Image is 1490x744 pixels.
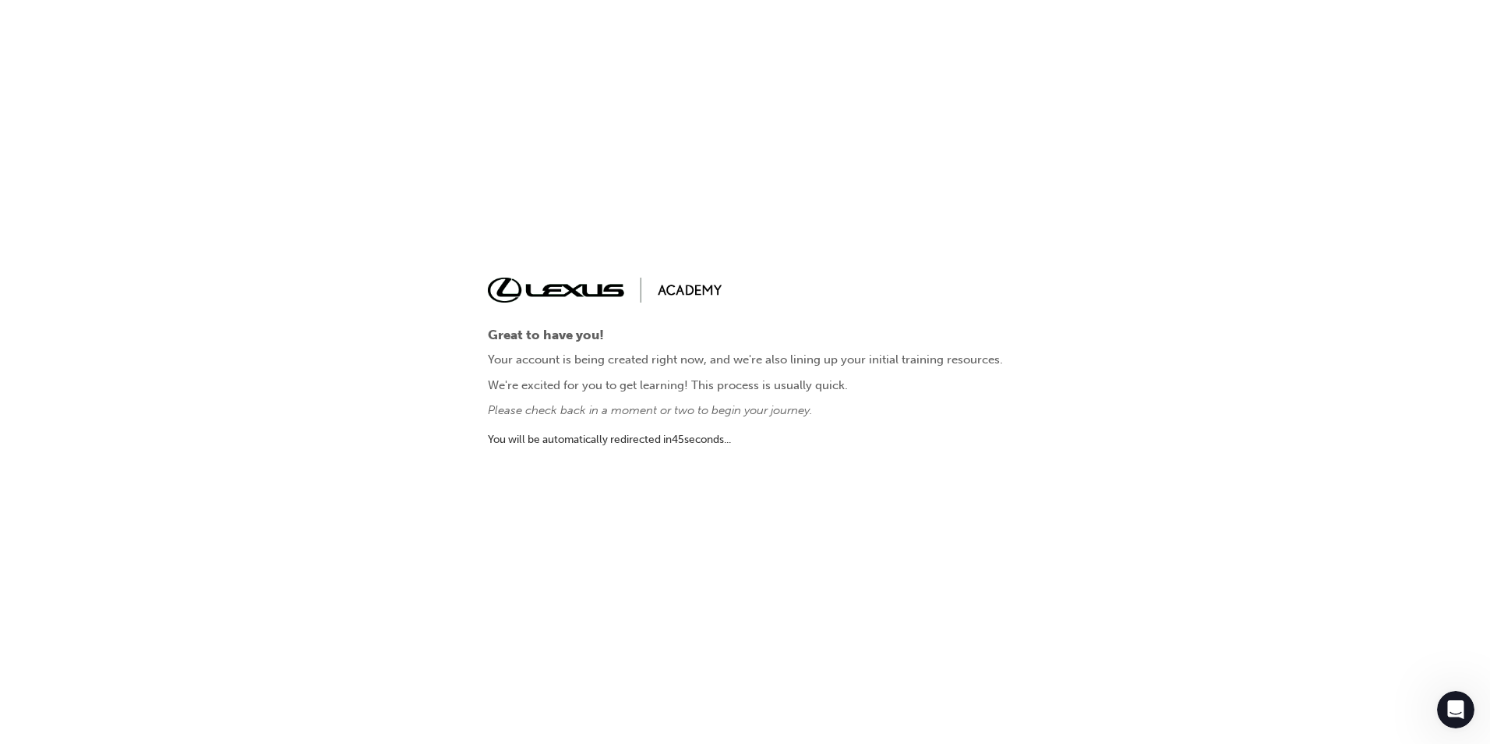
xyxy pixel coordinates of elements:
iframe: Intercom live chat [1437,691,1474,728]
p: Your account is being created right now, and we're also lining up your initial training resources. [488,351,1003,369]
p: You will be automatically redirected in 45 second s ... [488,431,1003,449]
p: We're excited for you to get learning! This process is usually quick. [488,377,1003,395]
p: Please check back in a moment or two to begin your journey. [488,402,1003,420]
p: Great to have you! [488,326,1003,344]
img: Trak [488,278,722,302]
